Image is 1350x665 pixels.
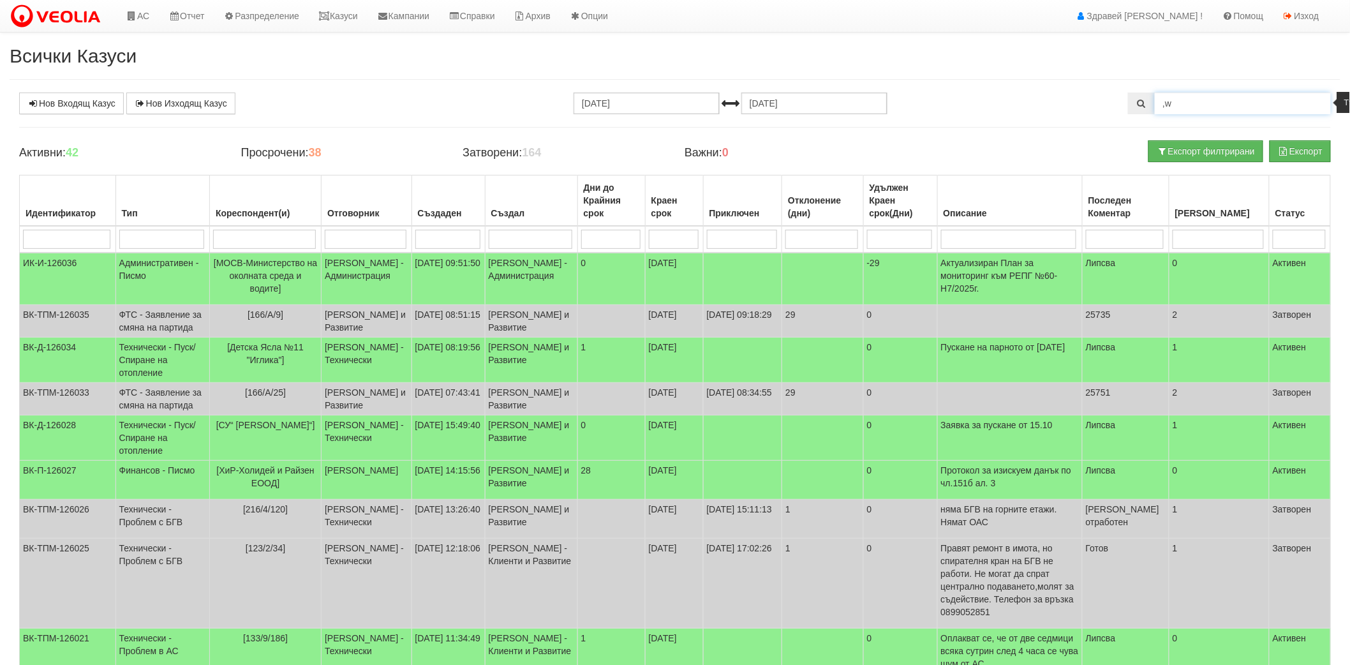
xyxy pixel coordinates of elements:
div: Кореспондент(и) [213,204,318,222]
th: Описание: No sort applied, activate to apply an ascending sort [937,176,1082,227]
td: [DATE] 09:51:50 [412,253,485,305]
td: [DATE] [645,539,703,629]
p: Пускане на парното от [DATE] [941,341,1079,354]
td: [DATE] [645,461,703,500]
td: 1 [1169,338,1269,383]
span: 1 [581,342,586,352]
b: 42 [66,146,78,159]
p: Правят ремонт в имота, но спирателня кран на БГВ не работи. Не могат да спрат централно подаванет... [941,542,1079,618]
td: Технически - Проблем с БГВ [115,500,209,539]
td: ФТС - Заявление за смяна на партида [115,383,209,415]
td: [PERSON_NAME] - Администрация [485,253,577,305]
td: ВК-Д-126034 [20,338,116,383]
td: 2 [1169,305,1269,338]
td: [PERSON_NAME] [322,461,412,500]
h4: Затворени: [463,147,665,160]
th: Приключен: No sort applied, activate to apply an ascending sort [703,176,782,227]
th: Удължен Краен срок(Дни): No sort applied, activate to apply an ascending sort [863,176,937,227]
td: [DATE] [645,338,703,383]
span: [Детска Ясла №11 "Иглика"] [227,342,304,365]
span: [123/2/34] [246,543,285,553]
span: Липсва [1086,465,1116,475]
span: [ХиР-Холидей и Райзен ЕООД] [216,465,314,488]
td: 0 [863,415,937,461]
span: 25735 [1086,310,1111,320]
th: Кореспондент(и): No sort applied, activate to apply an ascending sort [210,176,322,227]
input: Търсене по Идентификатор, Бл/Вх/Ап, Тип, Описание, Моб. Номер, Имейл, Файл, Коментар, [1155,93,1331,114]
td: Технически - Пуск/Спиране на отопление [115,338,209,383]
span: Липсва [1086,420,1116,430]
td: ВК-П-126027 [20,461,116,500]
button: Експорт [1270,140,1331,162]
td: [PERSON_NAME] и Развитие [485,305,577,338]
td: Активен [1269,461,1330,500]
div: Краен срок [649,191,700,222]
h4: Активни: [19,147,222,160]
th: Отговорник: No sort applied, activate to apply an ascending sort [322,176,412,227]
th: Идентификатор: No sort applied, activate to apply an ascending sort [20,176,116,227]
span: 1 [581,633,586,643]
td: [PERSON_NAME] и Развитие [485,415,577,461]
td: 0 [1169,461,1269,500]
th: Статус: No sort applied, activate to apply an ascending sort [1269,176,1330,227]
td: [DATE] [645,500,703,539]
td: [DATE] [645,383,703,415]
div: Тип [119,204,206,222]
td: [DATE] [645,253,703,305]
td: ВК-ТПМ-126025 [20,539,116,629]
div: Отговорник [325,204,408,222]
div: Създал [489,204,574,222]
h4: Просрочени: [241,147,444,160]
td: [PERSON_NAME] и Развитие [485,500,577,539]
td: [DATE] [645,305,703,338]
th: Тип: No sort applied, activate to apply an ascending sort [115,176,209,227]
td: [DATE] 08:34:55 [703,383,782,415]
td: 0 [863,461,937,500]
td: 1 [1169,500,1269,539]
td: 2 [1169,383,1269,415]
div: Отклонение (дни) [785,191,859,222]
span: [166/А/9] [248,310,283,320]
td: [PERSON_NAME] - Технически [322,415,412,461]
td: [DATE] 13:26:40 [412,500,485,539]
p: Заявка за пускане от 15.10 [941,419,1079,431]
td: Технически - Проблем с БГВ [115,539,209,629]
span: [МОСВ-Министерство на околната среда и водите] [214,258,317,294]
span: 28 [581,465,591,475]
b: 0 [722,146,729,159]
p: Протокол за изискуем данък по чл.151б ал. 3 [941,464,1079,489]
td: Административен - Писмо [115,253,209,305]
td: Активен [1269,338,1330,383]
span: Липсва [1086,342,1116,352]
div: Статус [1273,204,1327,222]
th: Последен Коментар: No sort applied, activate to apply an ascending sort [1082,176,1169,227]
div: Последен Коментар [1086,191,1166,222]
b: 38 [309,146,322,159]
td: [PERSON_NAME] и Развитие [322,383,412,415]
td: 29 [782,305,863,338]
td: 1 [782,500,863,539]
th: Създаден: No sort applied, activate to apply an ascending sort [412,176,485,227]
td: [DATE] 08:19:56 [412,338,485,383]
td: Финансов - Писмо [115,461,209,500]
span: Липсва [1086,258,1116,268]
td: [DATE] 08:51:15 [412,305,485,338]
td: [PERSON_NAME] - Технически [322,539,412,629]
td: Затворен [1269,305,1330,338]
th: Брой Файлове: No sort applied, activate to apply an ascending sort [1169,176,1269,227]
td: ВК-Д-126028 [20,415,116,461]
img: VeoliaLogo.png [10,3,107,30]
td: [PERSON_NAME] и Развитие [485,383,577,415]
button: Експорт филтрирани [1148,140,1263,162]
div: Дни до Крайния срок [581,179,642,222]
a: Нов Входящ Казус [19,93,124,114]
td: [PERSON_NAME] и Развитие [485,461,577,500]
td: [PERSON_NAME] и Развитие [485,338,577,383]
td: -29 [863,253,937,305]
p: няма БГВ на горните етажи. Нямат ОАС [941,503,1079,528]
h2: Всички Казуси [10,45,1340,66]
td: 1 [1169,539,1269,629]
b: 164 [522,146,541,159]
p: Актуализиран План за мониторинг към РЕПГ №60-Н7/2025г. [941,257,1079,295]
span: [СУ“ [PERSON_NAME]“] [216,420,315,430]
